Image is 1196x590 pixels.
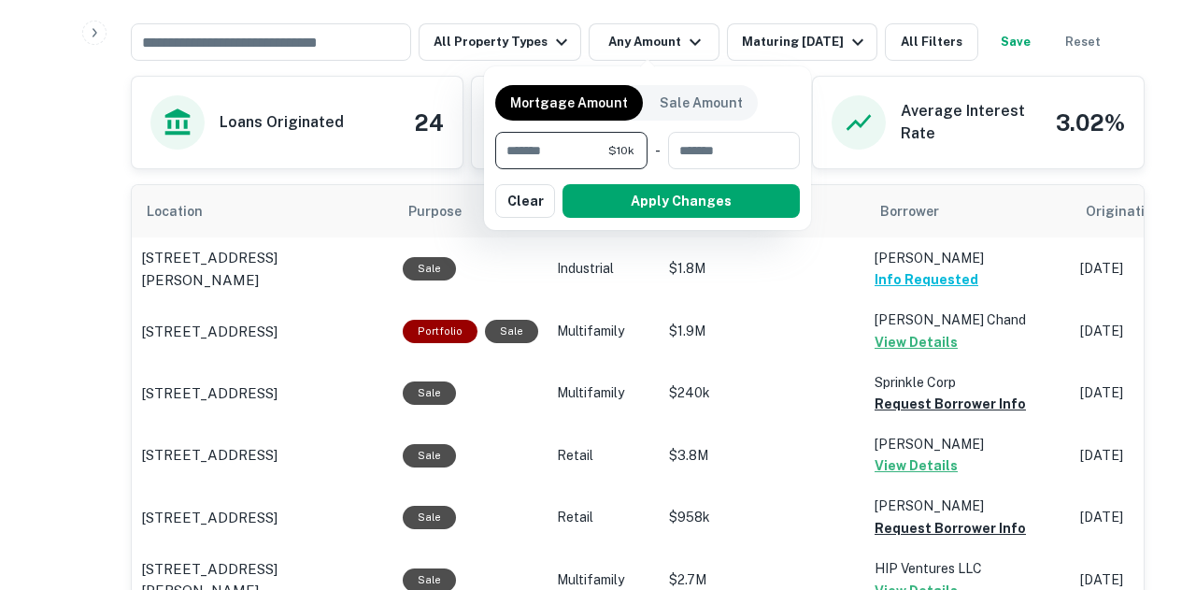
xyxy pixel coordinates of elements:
[608,142,634,159] span: $10k
[562,184,800,218] button: Apply Changes
[1103,440,1196,530] iframe: Chat Widget
[510,93,628,113] p: Mortgage Amount
[495,184,555,218] button: Clear
[660,93,743,113] p: Sale Amount
[655,132,661,169] div: -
